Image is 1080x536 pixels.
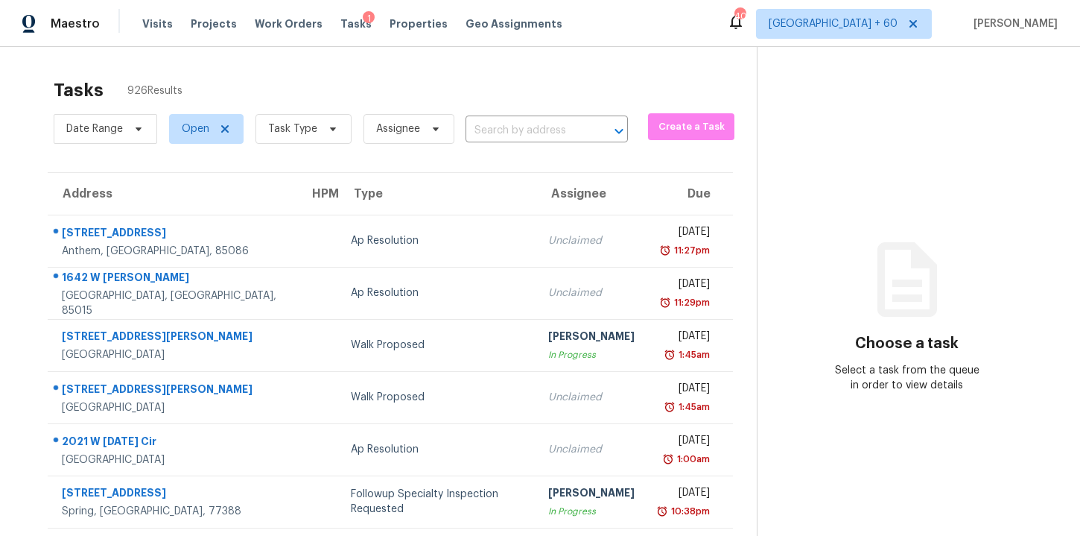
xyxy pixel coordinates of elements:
div: Walk Proposed [351,338,524,353]
div: 2021 W [DATE] Cir [62,434,285,453]
span: [GEOGRAPHIC_DATA] + 60 [769,16,898,31]
img: Overdue Alarm Icon [662,452,674,467]
span: Date Range [66,122,123,136]
span: Assignee [376,122,420,136]
div: [PERSON_NAME] [548,329,635,347]
img: Overdue Alarm Icon [664,400,676,414]
div: [STREET_ADDRESS] [62,225,285,244]
div: 11:27pm [671,243,710,258]
div: [DATE] [658,224,710,243]
div: [DATE] [658,485,710,504]
div: [DATE] [658,329,710,347]
div: 11:29pm [671,295,710,310]
div: 1642 W [PERSON_NAME] [62,270,285,289]
span: Maestro [51,16,100,31]
div: Followup Specialty Inspection Requested [351,487,524,517]
div: Ap Resolution [351,442,524,457]
span: Open [182,122,209,136]
img: Overdue Alarm Icon [656,504,668,519]
div: Unclaimed [548,442,635,457]
div: Ap Resolution [351,286,524,300]
span: Work Orders [255,16,323,31]
h3: Choose a task [855,336,959,351]
div: In Progress [548,347,635,362]
img: Overdue Alarm Icon [659,295,671,310]
span: Projects [191,16,237,31]
div: [STREET_ADDRESS] [62,485,285,504]
span: 926 Results [127,83,182,98]
div: Unclaimed [548,390,635,405]
div: 402 [734,9,745,24]
span: Visits [142,16,173,31]
div: Spring, [GEOGRAPHIC_DATA], 77388 [62,504,285,519]
div: [GEOGRAPHIC_DATA] [62,400,285,415]
th: HPM [297,173,339,215]
th: Type [339,173,536,215]
div: [STREET_ADDRESS][PERSON_NAME] [62,382,285,400]
div: 10:38pm [668,504,710,519]
div: [GEOGRAPHIC_DATA] [62,453,285,467]
img: Overdue Alarm Icon [664,347,676,362]
div: [GEOGRAPHIC_DATA] [62,347,285,362]
div: 1:45am [676,347,710,362]
div: Anthem, [GEOGRAPHIC_DATA], 85086 [62,244,285,259]
th: Assignee [536,173,647,215]
button: Open [609,121,629,142]
div: Select a task from the queue in order to view details [832,363,982,393]
div: Unclaimed [548,233,635,248]
img: Overdue Alarm Icon [659,243,671,258]
div: Unclaimed [548,286,635,300]
div: 1 [363,11,375,26]
div: [STREET_ADDRESS][PERSON_NAME] [62,329,285,347]
div: [DATE] [658,381,710,400]
button: Create a Task [648,113,734,140]
div: Walk Proposed [351,390,524,405]
div: [GEOGRAPHIC_DATA], [GEOGRAPHIC_DATA], 85015 [62,289,285,318]
span: [PERSON_NAME] [968,16,1058,31]
span: Properties [390,16,448,31]
th: Address [48,173,297,215]
span: Tasks [340,19,372,29]
div: 1:00am [674,452,710,467]
span: Create a Task [655,119,727,136]
h2: Tasks [54,83,104,98]
div: [DATE] [658,277,710,295]
div: 1:45am [676,400,710,414]
div: Ap Resolution [351,233,524,248]
span: Geo Assignments [466,16,562,31]
div: In Progress [548,504,635,519]
div: [DATE] [658,433,710,452]
th: Due [647,173,733,215]
input: Search by address [466,119,586,142]
div: [PERSON_NAME] [548,485,635,504]
span: Task Type [268,122,317,136]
